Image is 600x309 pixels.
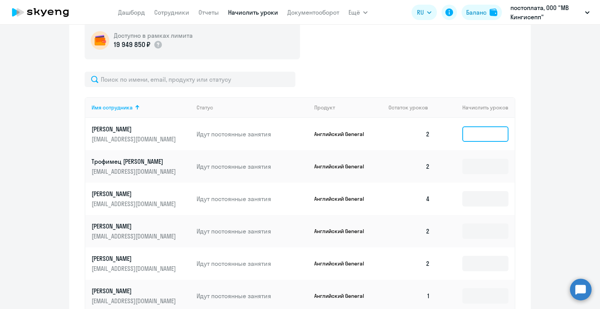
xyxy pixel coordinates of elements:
button: Ещё [348,5,368,20]
a: Начислить уроки [228,8,278,16]
a: [PERSON_NAME][EMAIL_ADDRESS][DOMAIN_NAME] [92,222,190,240]
p: [EMAIL_ADDRESS][DOMAIN_NAME] [92,167,178,176]
td: 2 [382,118,436,150]
td: 2 [382,215,436,247]
p: Трофимец [PERSON_NAME] [92,157,178,166]
a: [PERSON_NAME][EMAIL_ADDRESS][DOMAIN_NAME] [92,254,190,273]
p: [PERSON_NAME] [92,222,178,230]
div: Статус [197,104,213,111]
p: Идут постоянные занятия [197,195,308,203]
p: Английский General [314,163,372,170]
a: Документооборот [287,8,339,16]
p: Идут постоянные занятия [197,259,308,268]
div: Продукт [314,104,335,111]
p: Идут постоянные занятия [197,162,308,171]
div: Баланс [466,8,487,17]
td: 2 [382,247,436,280]
div: Имя сотрудника [92,104,190,111]
p: Английский General [314,260,372,267]
p: Идут постоянные занятия [197,227,308,235]
p: [PERSON_NAME] [92,190,178,198]
td: 2 [382,150,436,183]
p: [EMAIL_ADDRESS][DOMAIN_NAME] [92,232,178,240]
p: [EMAIL_ADDRESS][DOMAIN_NAME] [92,264,178,273]
p: Идут постоянные занятия [197,292,308,300]
span: RU [417,8,424,17]
p: постоплата, ООО "МВ Кингисепп" [510,3,582,22]
a: Трофимец [PERSON_NAME][EMAIL_ADDRESS][DOMAIN_NAME] [92,157,190,176]
p: [PERSON_NAME] [92,125,178,133]
p: Английский General [314,131,372,138]
a: Дашборд [118,8,145,16]
span: Остаток уроков [388,104,428,111]
img: balance [490,8,497,16]
th: Начислить уроков [436,97,515,118]
div: Имя сотрудника [92,104,133,111]
p: 19 949 850 ₽ [114,40,150,50]
div: Статус [197,104,308,111]
img: wallet-circle.png [91,31,109,50]
button: постоплата, ООО "МВ Кингисепп" [507,3,593,22]
p: [PERSON_NAME] [92,287,178,295]
p: Английский General [314,228,372,235]
a: Сотрудники [154,8,189,16]
td: 4 [382,183,436,215]
p: [EMAIL_ADDRESS][DOMAIN_NAME] [92,135,178,143]
p: Английский General [314,195,372,202]
div: Остаток уроков [388,104,436,111]
p: [EMAIL_ADDRESS][DOMAIN_NAME] [92,297,178,305]
h5: Доступно в рамках лимита [114,31,193,40]
p: Идут постоянные занятия [197,130,308,138]
button: RU [412,5,437,20]
a: [PERSON_NAME][EMAIL_ADDRESS][DOMAIN_NAME] [92,125,190,143]
input: Поиск по имени, email, продукту или статусу [85,72,295,87]
p: Английский General [314,292,372,299]
div: Продукт [314,104,383,111]
a: Отчеты [198,8,219,16]
a: [PERSON_NAME][EMAIL_ADDRESS][DOMAIN_NAME] [92,190,190,208]
p: [EMAIL_ADDRESS][DOMAIN_NAME] [92,200,178,208]
button: Балансbalance [462,5,502,20]
span: Ещё [348,8,360,17]
p: [PERSON_NAME] [92,254,178,263]
a: [PERSON_NAME][EMAIL_ADDRESS][DOMAIN_NAME] [92,287,190,305]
